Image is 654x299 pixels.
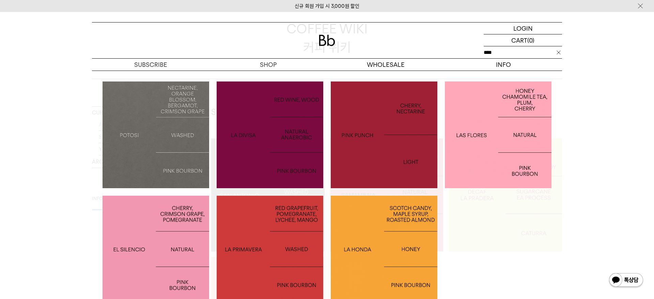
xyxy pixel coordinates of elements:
p: WHOLESALE [327,59,445,71]
img: 카카오톡 채널 1:1 채팅 버튼 [608,272,644,289]
p: LOGIN [513,23,533,34]
p: INFO [445,59,562,71]
a: LOGIN [484,23,562,34]
img: 콜롬비아 라 디비사 핑크 버번 CMCOLOMBIA LA DIVISA PINK BOURBON CM [217,81,323,188]
img: 포토시: 핑크 버번POTOSI: PINK BOURBON [103,81,209,188]
a: 신규 회원 가입 시 3,000원 할인 [295,3,359,9]
p: CART [511,34,527,46]
img: 로고 [319,35,335,46]
a: CART (0) [484,34,562,46]
a: SUBSCRIBE [92,59,209,71]
p: (0) [527,34,534,46]
a: SHOP [209,59,327,71]
img: 핑크 펀치PINK PUNK [331,81,437,188]
img: 콜롬비아 라스 플로레스 핑크 버번COLOMBIA LAS FLORES PINK BOURBON [445,81,551,188]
